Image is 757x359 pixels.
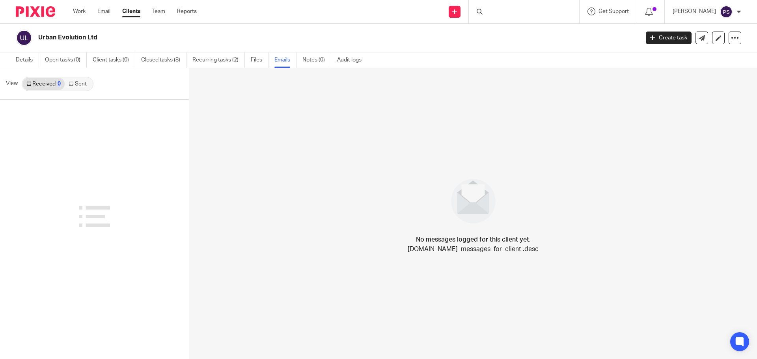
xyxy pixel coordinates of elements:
img: svg%3E [16,30,32,46]
h2: Urban Evolution Ltd [38,33,515,42]
a: Client tasks (0) [93,52,135,68]
a: Open tasks (0) [45,52,87,68]
a: Clients [122,7,140,15]
a: Files [251,52,268,68]
div: 0 [58,81,61,87]
a: Audit logs [337,52,367,68]
a: Sent [65,78,92,90]
a: Closed tasks (8) [141,52,186,68]
a: Work [73,7,86,15]
a: Team [152,7,165,15]
a: Emails [274,52,296,68]
p: [DOMAIN_NAME]_messages_for_client .desc [408,244,539,254]
img: Pixie [16,6,55,17]
img: image [446,174,501,229]
span: View [6,80,18,88]
p: [PERSON_NAME] [673,7,716,15]
a: Email [97,7,110,15]
a: Recurring tasks (2) [192,52,245,68]
a: Create task [646,32,692,44]
a: Notes (0) [302,52,331,68]
span: Get Support [599,9,629,14]
img: svg%3E [720,6,733,18]
a: Reports [177,7,197,15]
h4: No messages logged for this client yet. [416,235,531,244]
a: Details [16,52,39,68]
a: Received0 [22,78,65,90]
